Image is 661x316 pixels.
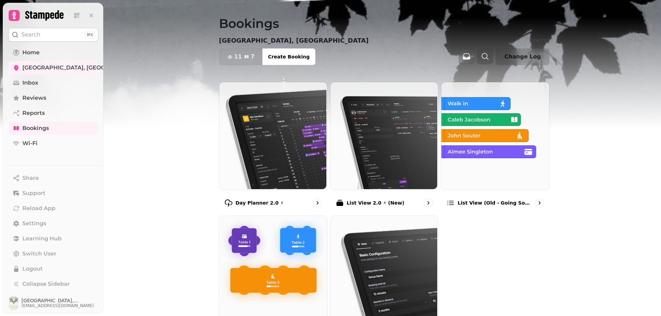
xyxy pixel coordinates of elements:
a: List View 2.0 ⚡ (New)List View 2.0 ⚡ (New) [330,82,439,213]
p: List view (Old - going soon) [458,199,532,206]
span: 11 [234,54,242,59]
span: Support [22,189,45,197]
svg: go to [425,199,432,206]
span: Settings [22,219,46,228]
span: Change Log [504,54,541,59]
button: Support [9,186,98,200]
span: [GEOGRAPHIC_DATA], [GEOGRAPHIC_DATA] [22,64,148,72]
button: Change Log [496,48,549,65]
span: Collapse Sidebar [22,280,70,288]
p: Search [21,31,40,39]
span: Wi-Fi [22,139,38,148]
span: [GEOGRAPHIC_DATA], [GEOGRAPHIC_DATA] [21,298,98,303]
img: Day Planner 2.0 ⚡ [219,81,326,189]
p: [GEOGRAPHIC_DATA], [GEOGRAPHIC_DATA] [219,36,369,45]
a: List view (Old - going soon)List view (Old - going soon) [441,82,549,213]
a: Inbox [9,76,98,90]
button: Share [9,171,98,185]
button: Switch User [9,247,98,261]
span: Switch User [22,250,56,258]
span: Share [22,174,39,182]
a: Day Planner 2.0 ⚡Day Planner 2.0 ⚡ [219,82,327,213]
img: List view (Old - going soon) [441,81,548,189]
p: Day Planner 2.0 ⚡ [235,199,284,206]
a: Settings [9,217,98,230]
a: Home [9,46,98,59]
a: Learning Hub [9,232,98,246]
p: [DATE] [531,37,549,44]
svg: go to [314,199,321,206]
button: Create Booking [262,48,315,65]
button: 117 [219,48,263,65]
span: [EMAIL_ADDRESS][DOMAIN_NAME] [21,303,98,308]
a: Bookings [9,121,98,135]
p: List View 2.0 ⚡ (New) [347,199,405,206]
span: Inbox [22,79,38,87]
button: Collapse Sidebar [9,277,98,291]
button: Search⌘K [9,28,98,42]
a: Wi-Fi [9,137,98,150]
span: Home [22,48,40,57]
button: User avatar[GEOGRAPHIC_DATA], [GEOGRAPHIC_DATA][EMAIL_ADDRESS][DOMAIN_NAME] [9,296,98,310]
span: Reviews [22,94,46,102]
span: 7 [251,54,254,59]
button: Logout [9,262,98,276]
button: Reload App [9,201,98,215]
a: Reports [9,106,98,120]
span: Logout [22,265,43,273]
a: [GEOGRAPHIC_DATA], [GEOGRAPHIC_DATA] [9,61,98,75]
a: Reviews [9,91,98,105]
img: User avatar [9,296,19,310]
svg: go to [536,199,543,206]
span: Reports [22,109,45,117]
span: Learning Hub [22,235,62,243]
div: ⌘K [85,31,95,39]
span: Create Booking [268,54,309,59]
span: Bookings [22,124,49,132]
span: Reload App [22,204,55,213]
img: List View 2.0 ⚡ (New) [330,81,438,189]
